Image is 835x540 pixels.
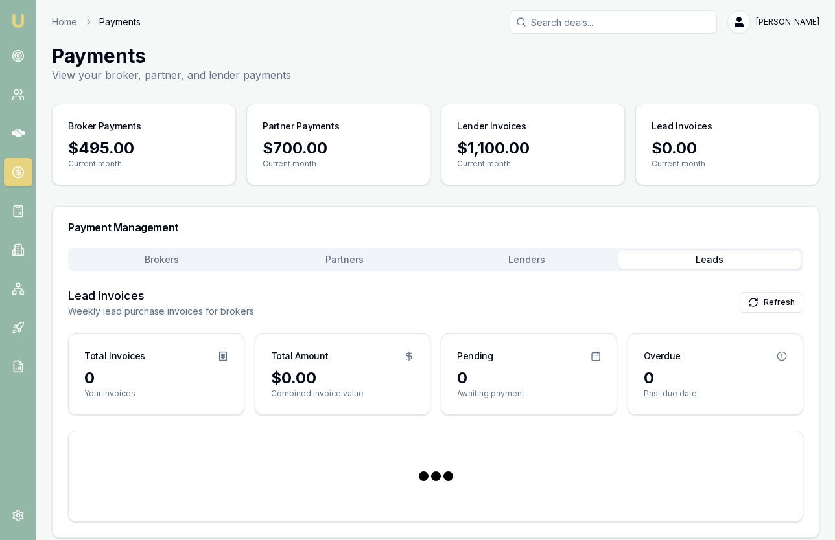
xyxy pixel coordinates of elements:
[71,251,253,269] button: Brokers
[457,368,601,388] div: 0
[52,67,291,83] p: View your broker, partner, and lender payments
[510,10,717,34] input: Search deals
[52,44,291,67] h1: Payments
[271,350,329,363] h3: Total Amount
[52,16,77,28] a: Home
[84,350,145,363] h3: Total Invoices
[10,13,26,28] img: emu-icon-u.png
[652,120,712,133] h3: Lead Invoices
[84,368,228,388] div: 0
[263,138,414,159] div: $700.00
[740,292,803,313] button: Refresh
[99,16,141,28] span: Payments
[271,388,415,399] p: Combined invoice value
[84,388,228,399] p: Your invoices
[68,159,220,169] p: Current month
[68,138,220,159] div: $495.00
[618,251,801,269] button: Leads
[263,159,414,169] p: Current month
[652,159,803,169] p: Current month
[271,368,415,388] div: $0.00
[457,120,526,133] h3: Lender Invoices
[436,251,618,269] button: Lenders
[68,120,141,133] h3: Broker Payments
[263,120,339,133] h3: Partner Payments
[457,388,601,399] p: Awaiting payment
[457,159,609,169] p: Current month
[68,222,803,232] h3: Payment Management
[644,388,788,399] p: Past due date
[756,17,819,27] span: [PERSON_NAME]
[457,350,493,363] h3: Pending
[52,16,141,28] nav: breadcrumb
[644,368,788,388] div: 0
[253,251,436,269] button: Partners
[644,350,681,363] h3: Overdue
[68,287,254,305] h3: Lead Invoices
[652,138,803,159] div: $0.00
[68,305,254,318] p: Weekly lead purchase invoices for brokers
[457,138,609,159] div: $1,100.00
